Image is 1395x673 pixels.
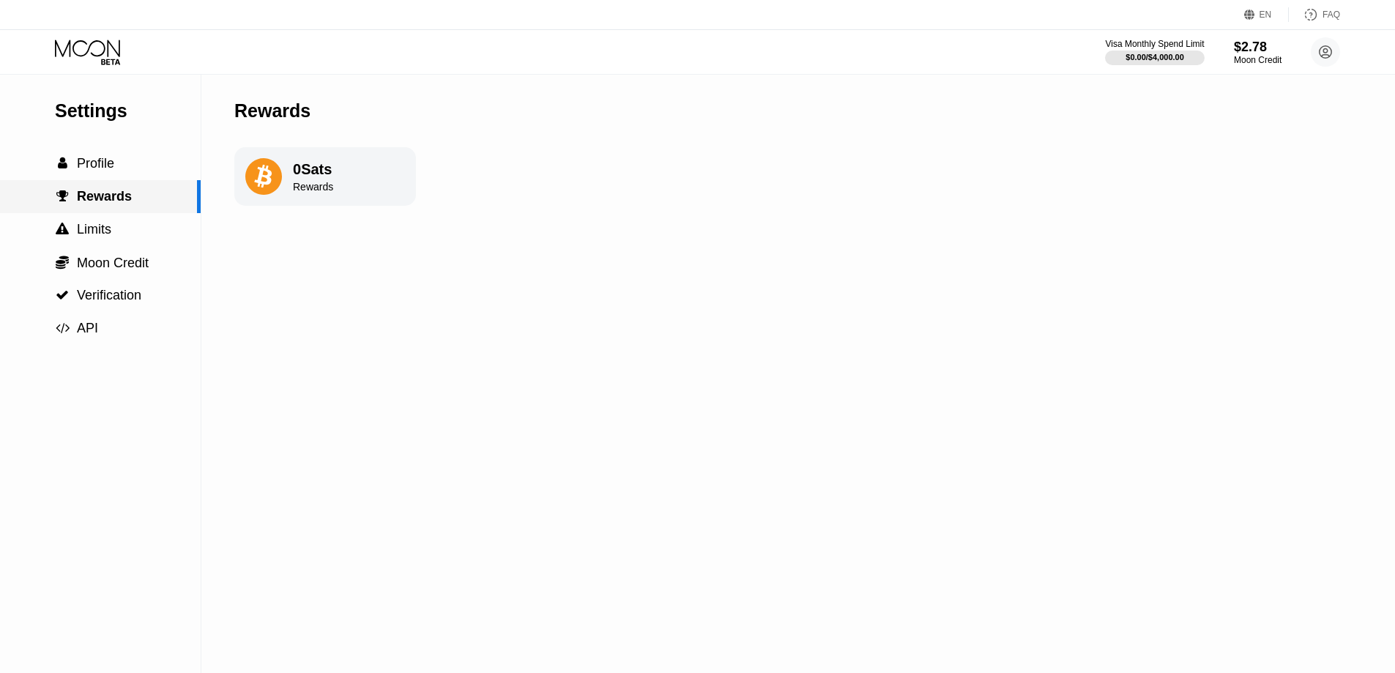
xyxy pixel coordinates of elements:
[56,190,69,203] span: 
[55,157,70,170] div: 
[77,222,111,237] span: Limits
[56,321,70,335] span: 
[55,223,70,236] div: 
[56,289,69,302] span: 
[234,100,310,122] div: Rewards
[1234,40,1281,55] div: $2.78
[58,157,67,170] span: 
[55,289,70,302] div: 
[293,181,333,193] div: Rewards
[1234,40,1281,65] div: $2.78Moon Credit
[1105,39,1204,65] div: Visa Monthly Spend Limit$0.00/$4,000.00
[55,255,70,269] div: 
[77,189,132,204] span: Rewards
[1105,39,1204,49] div: Visa Monthly Spend Limit
[77,156,114,171] span: Profile
[1126,53,1184,62] div: $0.00 / $4,000.00
[1244,7,1289,22] div: EN
[1323,10,1340,20] div: FAQ
[56,223,69,236] span: 
[1289,7,1340,22] div: FAQ
[55,100,201,122] div: Settings
[293,161,333,178] div: 0 Sats
[77,256,149,270] span: Moon Credit
[1260,10,1272,20] div: EN
[55,321,70,335] div: 
[77,321,98,335] span: API
[77,288,141,302] span: Verification
[1234,55,1281,65] div: Moon Credit
[55,190,70,203] div: 
[56,255,69,269] span: 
